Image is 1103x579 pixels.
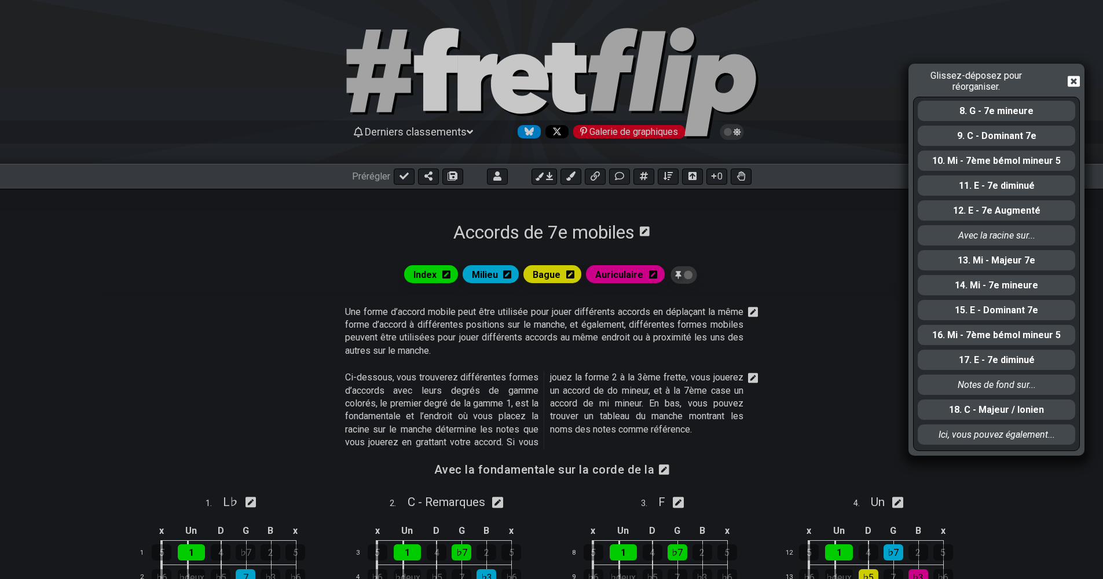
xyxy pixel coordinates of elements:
[918,350,1075,370] div: 17. E - 7e diminué
[918,400,1075,420] div: 18. C - Majeur / Ionien
[913,68,1044,97] span: Glissez-déposez pour réorganiser.
[918,375,1075,395] div: Notes de fond sur...
[918,175,1075,196] div: 11. E - 7e diminué
[918,300,1075,320] div: 15. E - Dominant 7e
[918,200,1075,221] div: 12. E - 7e Augmenté
[918,151,1075,171] div: 10. Mi - 7ème bémol mineur 5
[918,126,1075,146] div: 9. C - Dominant 7e
[918,424,1075,445] div: Ici, vous pouvez également...
[918,250,1075,270] div: 13. Mi - Majeur 7e
[918,325,1075,345] div: 16. Mi - 7ème bémol mineur 5
[918,275,1075,295] div: 14. Mi - 7e mineure
[918,225,1075,245] div: Avec la racine sur...
[918,101,1075,121] div: 8. G - 7e mineure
